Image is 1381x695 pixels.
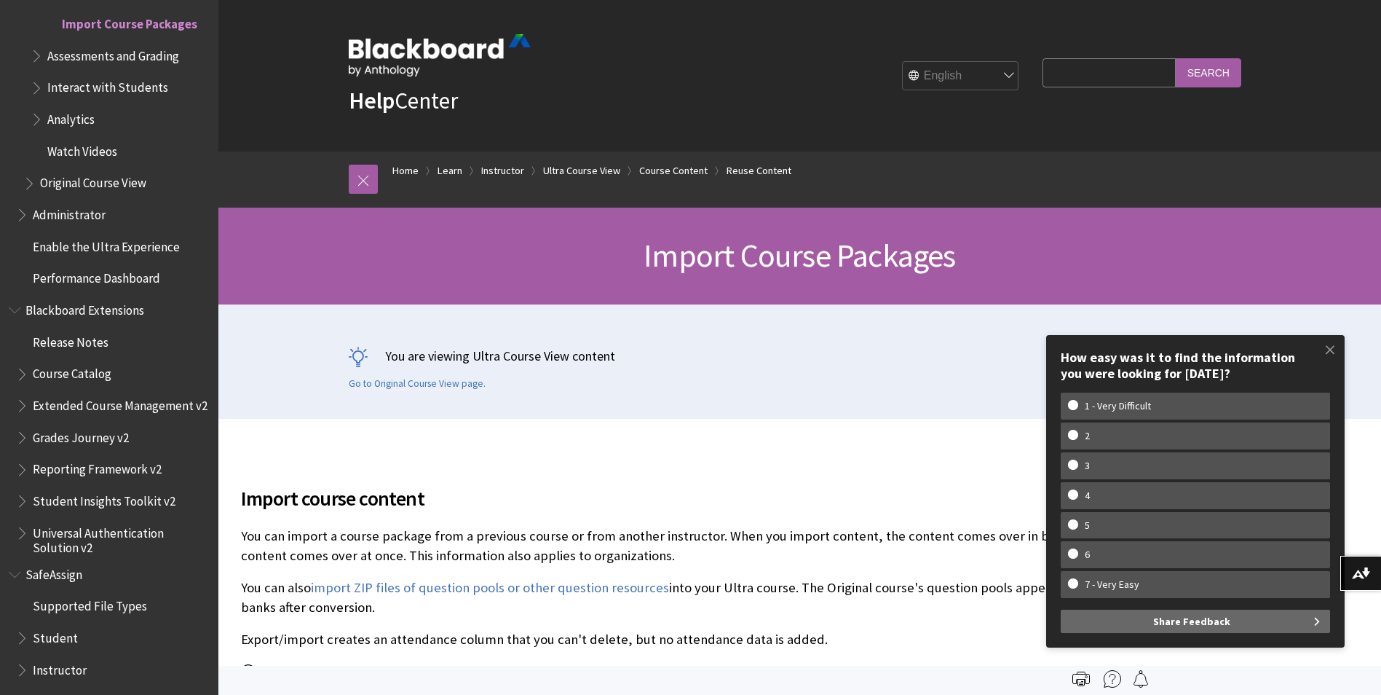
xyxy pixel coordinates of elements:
[1061,350,1330,381] div: How easy was it to find the information you were looking for [DATE]?
[349,34,531,76] img: Blackboard by Anthology
[33,489,175,509] span: Student Insights Toolkit v2
[349,377,486,390] a: Go to Original Course View page.
[311,579,669,597] a: import ZIP files of question pools or other question resources
[392,162,419,180] a: Home
[1072,670,1090,688] img: Print
[1176,58,1241,87] input: Search
[33,393,207,413] span: Extended Course Management v2
[349,86,395,115] strong: Help
[1068,578,1156,591] w-span: 7 - Very Easy
[33,330,108,350] span: Release Notes
[241,483,1144,514] span: Import course content
[903,62,1019,91] select: Site Language Selector
[33,626,78,645] span: Student
[33,362,111,382] span: Course Catalog
[25,298,144,318] span: Blackboard Extensions
[1068,460,1107,472] w-span: 3
[33,521,208,555] span: Universal Authentication Solution v2
[9,298,210,555] nav: Book outline for Blackboard Extensions
[1104,670,1121,688] img: More help
[241,630,1144,649] p: Export/import creates an attendance column that you can't delete, but no attendance data is added.
[47,44,179,63] span: Assessments and Grading
[639,162,708,180] a: Course Content
[62,12,197,31] span: Import Course Packages
[1068,519,1107,532] w-span: 5
[1132,670,1149,688] img: Follow this page
[33,458,162,477] span: Reporting Framework v2
[241,527,1144,565] p: You can import a course package from a previous course or from another instructor. When you impor...
[438,162,462,180] a: Learn
[33,425,129,445] span: Grades Journey v2
[1068,430,1107,442] w-span: 2
[33,594,147,614] span: Supported File Types
[481,162,524,180] a: Instructor
[727,162,791,180] a: Reuse Content
[1068,400,1168,412] w-span: 1 - Very Difficult
[47,107,95,127] span: Analytics
[1153,610,1230,633] span: Share Feedback
[1068,549,1107,561] w-span: 6
[33,203,106,222] span: Administrator
[543,162,620,180] a: Ultra Course View
[33,658,87,678] span: Instructor
[349,86,458,115] a: HelpCenter
[1061,610,1330,633] button: Share Feedback
[644,235,955,275] span: Import Course Packages
[25,562,82,582] span: SafeAssign
[261,664,489,681] a: More on attendance and export/import
[47,76,168,95] span: Interact with Students
[33,267,160,286] span: Performance Dashboard
[241,578,1144,616] p: You can also into your Ultra course. The Original course's question pools appear as question bank...
[1068,490,1107,502] w-span: 4
[40,171,146,191] span: Original Course View
[33,235,180,254] span: Enable the Ultra Experience
[349,347,1251,365] p: You are viewing Ultra Course View content
[47,139,117,159] span: Watch Videos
